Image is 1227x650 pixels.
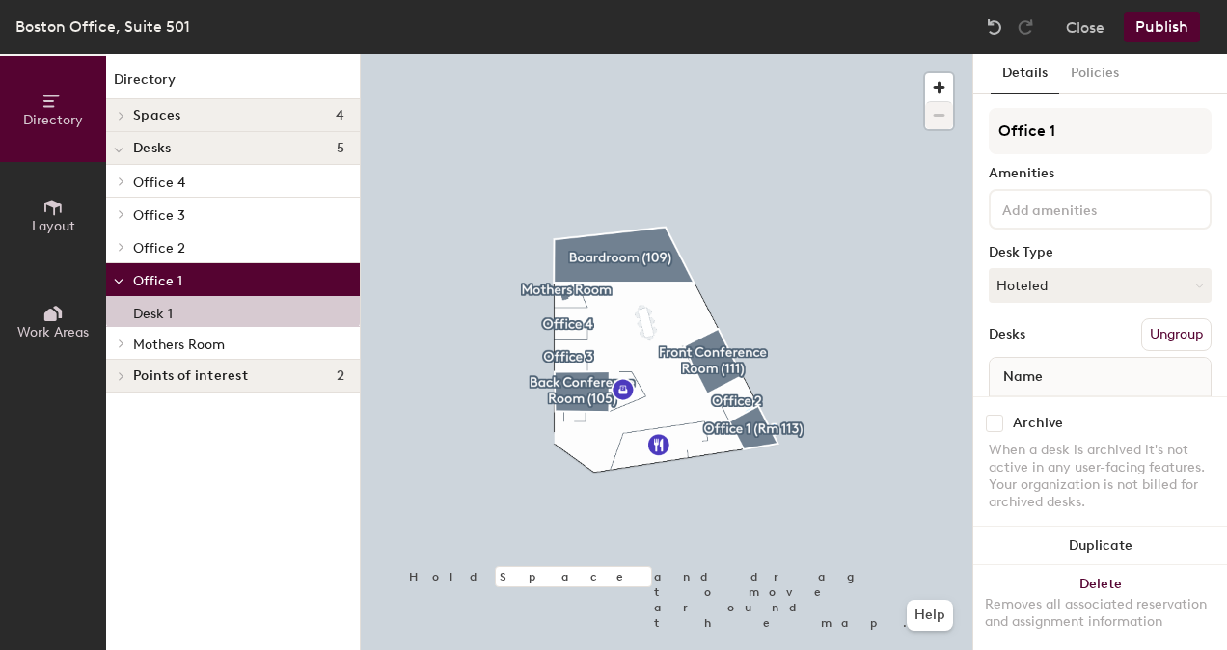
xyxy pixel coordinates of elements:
button: Publish [1124,12,1200,42]
button: Ungroup [1141,318,1212,351]
h1: Directory [106,69,360,99]
span: Office 4 [133,175,185,191]
button: Policies [1059,54,1131,94]
div: Boston Office, Suite 501 [15,14,190,39]
div: Desk Type [989,245,1212,260]
span: Mothers Room [133,337,225,353]
button: Hoteled [989,268,1212,303]
span: Directory [23,112,83,128]
div: Removes all associated reservation and assignment information [985,596,1215,631]
span: Office 1 [133,273,182,289]
div: Desks [989,327,1025,342]
span: 2 [337,368,344,384]
span: Desks [133,141,171,156]
span: 4 [336,108,344,123]
span: Layout [32,218,75,234]
div: Amenities [989,166,1212,181]
span: Name [994,360,1052,394]
button: Details [991,54,1059,94]
button: DeleteRemoves all associated reservation and assignment information [973,565,1227,650]
img: Redo [1016,17,1035,37]
button: Close [1066,12,1104,42]
span: Points of interest [133,368,248,384]
button: Duplicate [973,527,1227,565]
input: Add amenities [998,197,1172,220]
p: Desk 1 [133,300,173,322]
button: Help [907,600,953,631]
span: 5 [337,141,344,156]
div: When a desk is archived it's not active in any user-facing features. Your organization is not bil... [989,442,1212,511]
span: Office 3 [133,207,185,224]
img: Undo [985,17,1004,37]
span: Work Areas [17,324,89,340]
span: Office 2 [133,240,185,257]
span: Spaces [133,108,181,123]
div: Archive [1013,416,1063,431]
